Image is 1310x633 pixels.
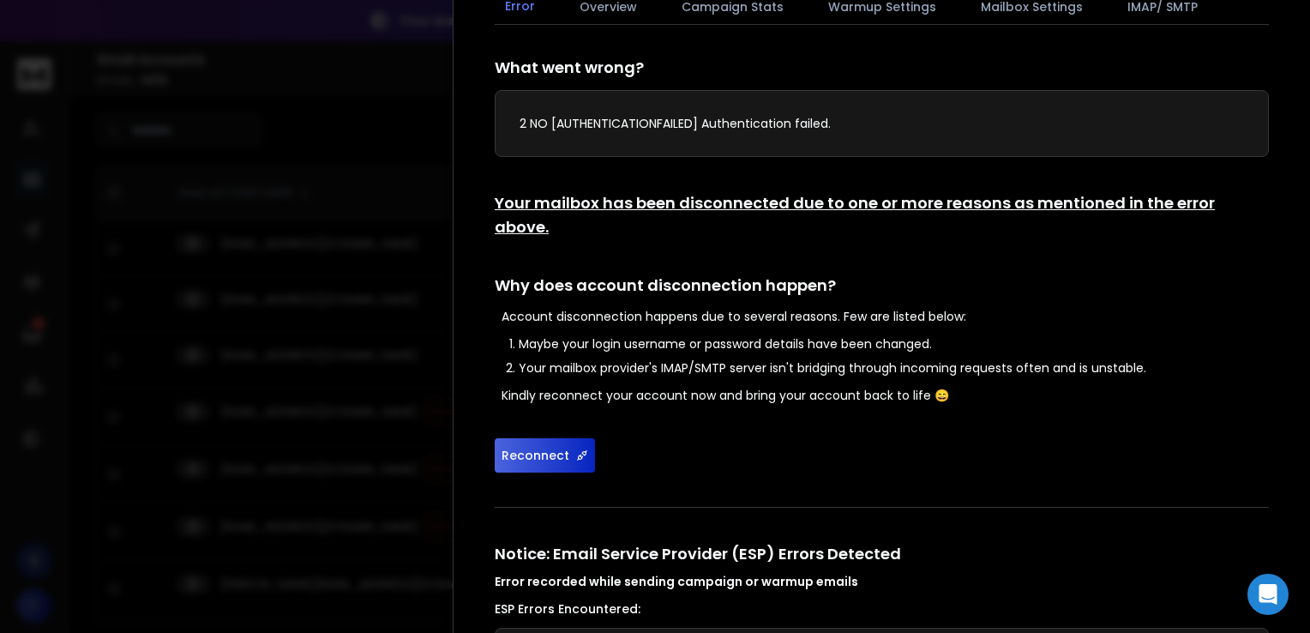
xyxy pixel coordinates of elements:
li: Maybe your login username or password details have been changed. [519,335,1269,353]
p: 2 NO [AUTHENTICATIONFAILED] Authentication failed. [520,115,1244,132]
button: Reconnect [495,438,595,473]
h1: What went wrong? [495,56,1269,80]
h1: Notice: Email Service Provider (ESP) Errors Detected [495,542,1269,590]
h3: ESP Errors Encountered: [495,600,1269,618]
h1: Your mailbox has been disconnected due to one or more reasons as mentioned in the error above. [495,191,1269,239]
h4: Error recorded while sending campaign or warmup emails [495,573,1269,590]
p: Account disconnection happens due to several reasons. Few are listed below: [502,308,1269,325]
h1: Why does account disconnection happen? [495,274,1269,298]
div: Open Intercom Messenger [1247,574,1289,615]
li: Your mailbox provider's IMAP/SMTP server isn't bridging through incoming requests often and is un... [519,359,1269,377]
p: Kindly reconnect your account now and bring your account back to life 😄 [502,387,1269,404]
